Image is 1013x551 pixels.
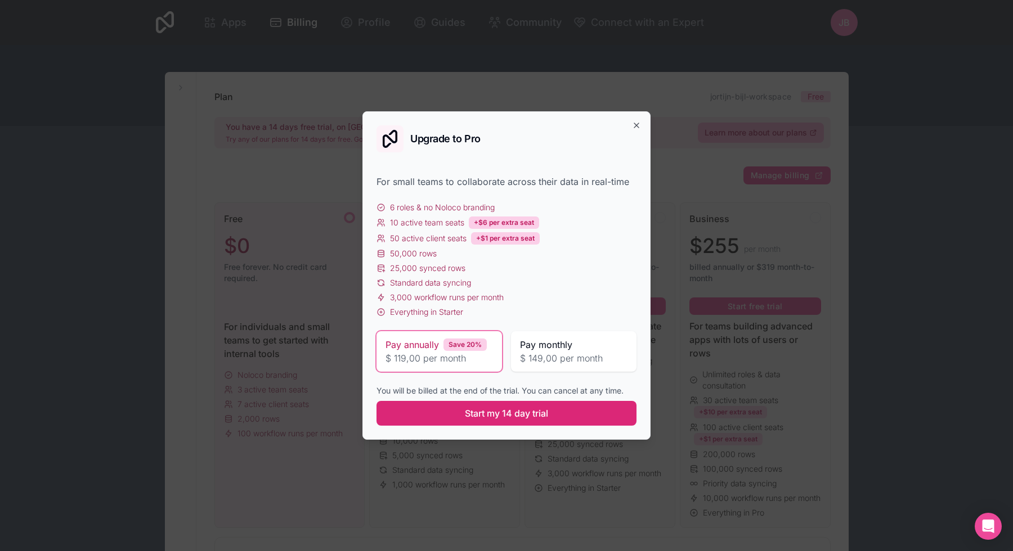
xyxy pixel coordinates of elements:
[465,407,548,420] span: Start my 14 day trial
[443,338,487,351] div: Save 20%
[390,292,504,303] span: 3,000 workflow runs per month
[386,338,439,351] span: Pay annually
[390,248,437,259] span: 50,000 rows
[471,232,540,245] div: +$1 per extra seat
[390,263,465,274] span: 25,000 synced rows
[390,306,463,318] span: Everything in Starter
[520,351,627,365] span: $ 149,00 per month
[390,217,464,228] span: 10 active team seats
[469,216,539,229] div: +$6 per extra seat
[390,277,471,288] span: Standard data syncing
[386,351,493,365] span: $ 119,00 per month
[376,401,637,426] button: Start my 14 day trial
[376,175,637,188] div: For small teams to collaborate across their data in real-time
[410,134,481,144] h2: Upgrade to Pro
[390,233,467,244] span: 50 active client seats
[520,338,572,351] span: Pay monthly
[390,202,495,213] span: 6 roles & no Noloco branding
[376,385,637,396] div: You will be billed at the end of the trial. You can cancel at any time.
